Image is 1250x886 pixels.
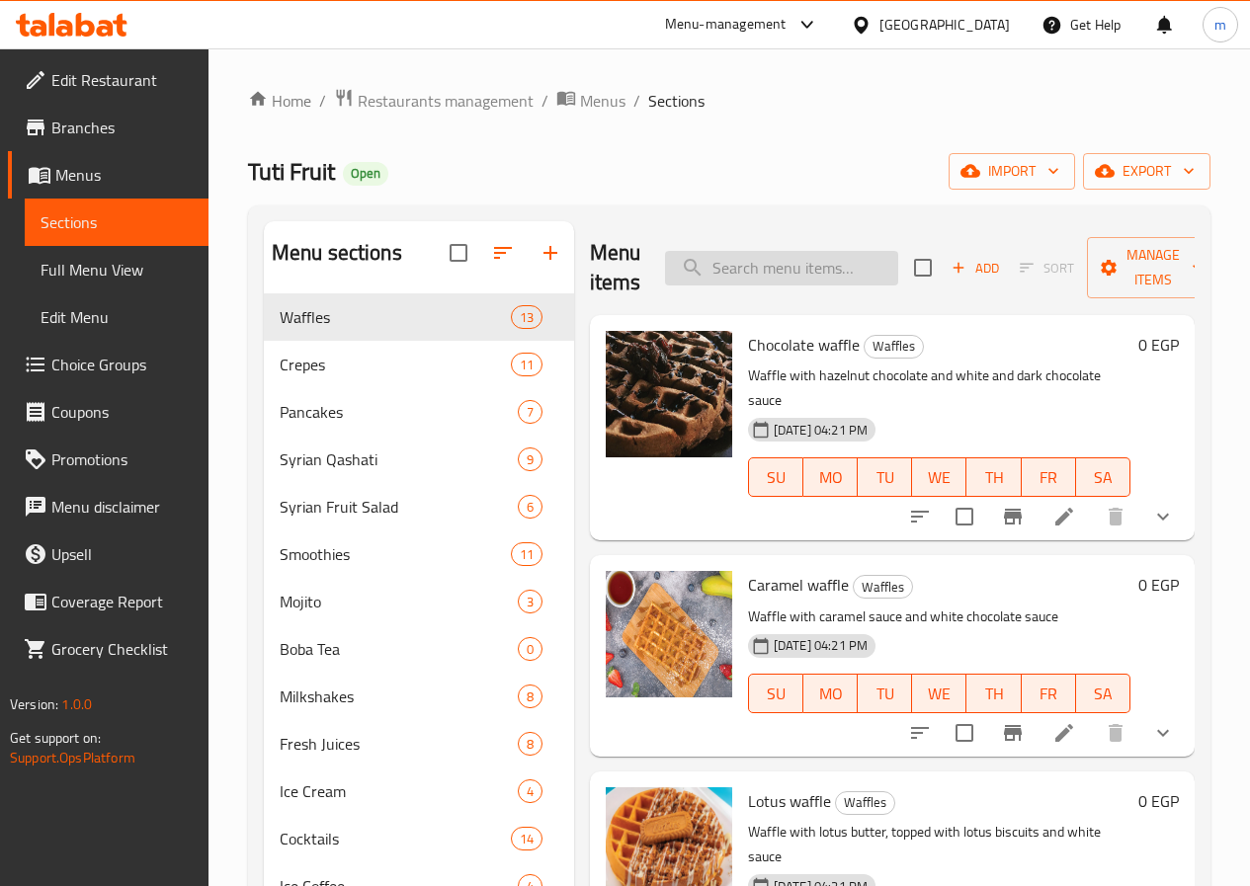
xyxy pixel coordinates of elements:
span: Pancakes [280,400,518,424]
button: TU [858,457,912,497]
span: SU [757,463,795,492]
div: Ice Cream4 [264,767,574,815]
div: Pancakes7 [264,388,574,436]
span: Coverage Report [51,590,193,613]
span: Menus [580,89,625,113]
span: Select all sections [438,232,479,274]
span: Chocolate waffle [748,330,860,360]
span: 14 [512,830,542,848]
a: Support.OpsPlatform [10,745,135,770]
p: Waffle with caramel sauce and white chocolate sauce [748,604,1130,629]
a: Full Menu View [25,246,208,293]
input: search [665,251,898,285]
div: items [511,827,542,850]
button: sort-choices [896,709,944,757]
div: Waffles [835,791,895,815]
div: Crepes11 [264,341,574,388]
span: import [964,159,1059,184]
a: Coupons [8,388,208,436]
span: Waffles [280,305,511,329]
li: / [633,89,640,113]
a: Choice Groups [8,341,208,388]
span: [DATE] 04:21 PM [766,421,875,440]
span: [DATE] 04:21 PM [766,636,875,655]
button: SU [748,674,803,713]
span: Get support on: [10,725,101,751]
a: Edit Restaurant [8,56,208,104]
span: Sort sections [479,229,527,277]
div: items [518,400,542,424]
button: Manage items [1087,237,1219,298]
span: Full Menu View [41,258,193,282]
button: delete [1092,709,1139,757]
nav: breadcrumb [248,88,1210,114]
span: SU [757,680,795,708]
div: Boba Tea0 [264,625,574,673]
span: Restaurants management [358,89,534,113]
div: items [518,590,542,613]
span: Version: [10,691,58,717]
img: Chocolate waffle [606,331,732,457]
a: Grocery Checklist [8,625,208,673]
div: Boba Tea [280,637,518,661]
span: Select to update [944,496,985,537]
div: Open [343,162,388,186]
span: TU [866,680,904,708]
div: Waffles13 [264,293,574,341]
span: Branches [51,116,193,139]
span: 9 [519,450,542,469]
div: Crepes [280,353,511,376]
h6: 0 EGP [1138,787,1179,815]
span: Waffles [865,335,923,358]
span: MO [811,680,850,708]
a: Upsell [8,530,208,578]
button: Branch-specific-item [989,493,1037,540]
p: Waffle with hazelnut chocolate and white and dark chocolate sauce [748,363,1130,413]
a: Edit menu item [1052,505,1076,528]
p: Waffle with lotus butter, topped with lotus biscuits and white sauce [748,820,1130,869]
span: Waffles [854,576,912,599]
span: TU [866,463,904,492]
svg: Show Choices [1151,505,1175,528]
span: Edit Menu [41,305,193,329]
a: Branches [8,104,208,151]
span: 7 [519,403,542,422]
span: 3 [519,593,542,611]
button: Add section [527,229,574,277]
button: TH [966,457,1021,497]
span: Syrian Qashati [280,447,518,471]
button: show more [1139,709,1187,757]
span: Caramel waffle [748,570,849,600]
button: SA [1076,457,1130,497]
li: / [542,89,548,113]
span: 11 [512,545,542,564]
div: Waffles [853,575,913,599]
span: Choice Groups [51,353,193,376]
span: Fresh Juices [280,732,518,756]
div: Menu-management [665,13,787,37]
a: Home [248,89,311,113]
button: MO [803,674,858,713]
a: Menu disclaimer [8,483,208,530]
button: SU [748,457,803,497]
span: 11 [512,356,542,374]
span: 4 [519,782,542,801]
span: FR [1030,680,1068,708]
span: Manage items [1103,243,1204,292]
div: [GEOGRAPHIC_DATA] [879,14,1010,36]
svg: Show Choices [1151,721,1175,745]
span: 13 [512,308,542,327]
a: Menus [8,151,208,199]
span: Sections [648,89,705,113]
a: Edit menu item [1052,721,1076,745]
div: Smoothies11 [264,530,574,578]
span: Edit Restaurant [51,68,193,92]
div: Mojito [280,590,518,613]
span: 0 [519,640,542,659]
span: TH [974,680,1013,708]
button: FR [1022,457,1076,497]
span: MO [811,463,850,492]
span: Smoothies [280,542,511,566]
